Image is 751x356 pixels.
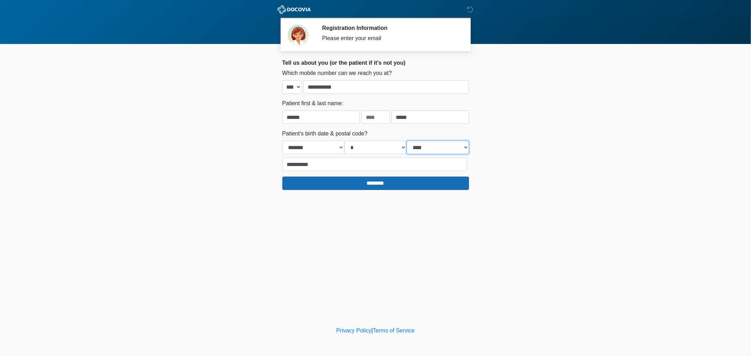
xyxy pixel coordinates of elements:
a: Terms of Service [373,328,415,333]
a: Privacy Policy [336,328,371,333]
div: Please enter your email [322,34,458,43]
h2: Tell us about you (or the patient if it's not you) [282,59,469,66]
label: Patient first & last name: [282,99,343,108]
label: Which mobile number can we reach you at? [282,69,392,77]
img: ABC Med Spa- GFEase Logo [275,5,313,14]
img: Agent Avatar [288,25,309,46]
h2: Registration Information [322,25,458,31]
a: | [371,328,373,333]
label: Patient's birth date & postal code? [282,129,368,138]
